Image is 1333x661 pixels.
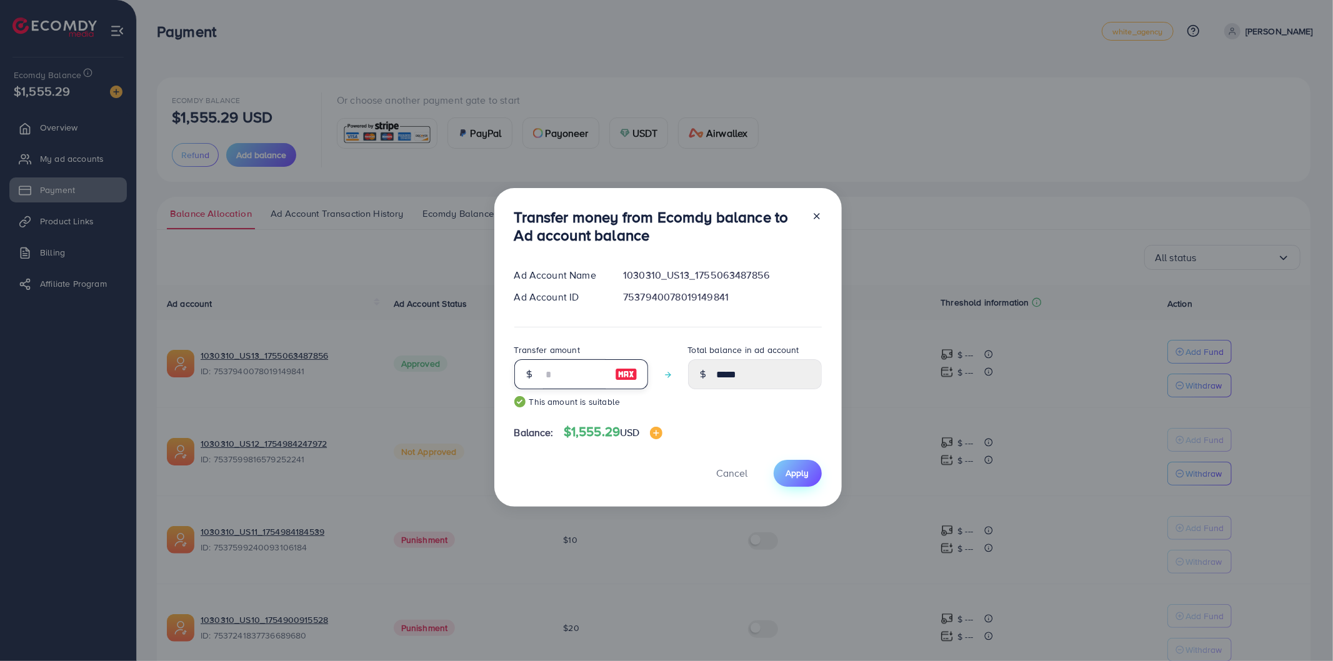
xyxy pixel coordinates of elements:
[613,268,831,282] div: 1030310_US13_1755063487856
[717,466,748,480] span: Cancel
[514,208,802,244] h3: Transfer money from Ecomdy balance to Ad account balance
[514,425,554,440] span: Balance:
[514,396,526,407] img: guide
[688,344,799,356] label: Total balance in ad account
[1280,605,1324,652] iframe: Chat
[514,395,648,408] small: This amount is suitable
[774,460,822,487] button: Apply
[701,460,764,487] button: Cancel
[650,427,662,439] img: image
[613,290,831,304] div: 7537940078019149841
[786,467,809,479] span: Apply
[620,425,639,439] span: USD
[504,268,614,282] div: Ad Account Name
[504,290,614,304] div: Ad Account ID
[564,424,662,440] h4: $1,555.29
[615,367,637,382] img: image
[514,344,580,356] label: Transfer amount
